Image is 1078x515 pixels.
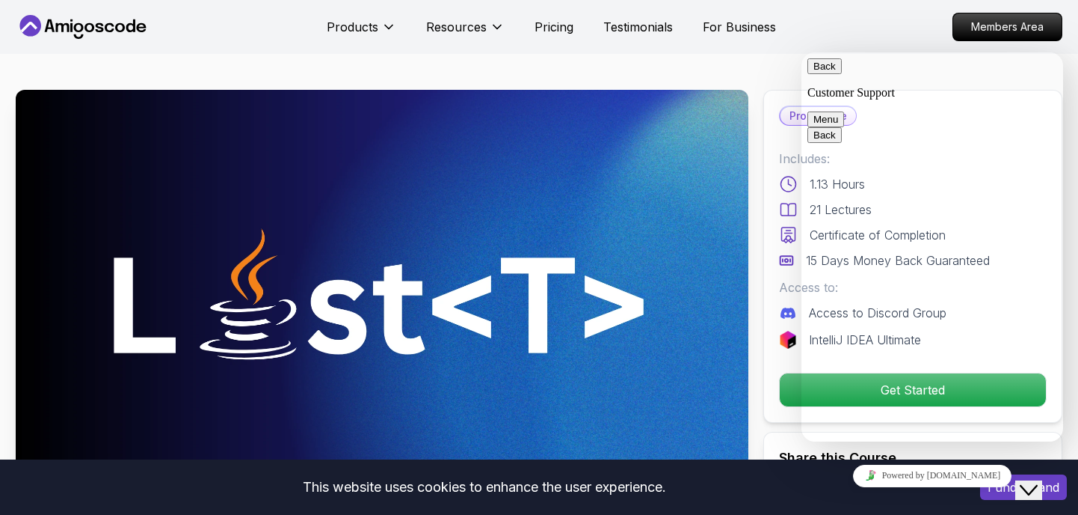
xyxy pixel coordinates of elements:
a: Members Area [952,13,1062,41]
p: Members Area [953,13,1062,40]
img: jetbrains logo [779,331,797,349]
p: Includes: [779,150,1047,168]
h2: Share this Course [779,448,1047,469]
iframe: chat widget [1015,455,1063,500]
p: Pro Course [780,107,856,125]
div: This website uses cookies to enhance the user experience. [11,471,958,504]
a: For Business [703,18,776,36]
iframe: chat widget [801,52,1063,442]
a: Pricing [535,18,573,36]
iframe: chat widget [801,459,1063,493]
button: Resources [426,18,505,48]
p: Resources [426,18,487,36]
button: Get Started [779,373,1047,407]
button: Products [327,18,396,48]
img: java-generics_thumbnail [16,90,748,502]
p: Products [327,18,378,36]
a: Testimonials [603,18,673,36]
p: Get Started [780,374,1046,406]
p: Access to: [779,278,1047,296]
